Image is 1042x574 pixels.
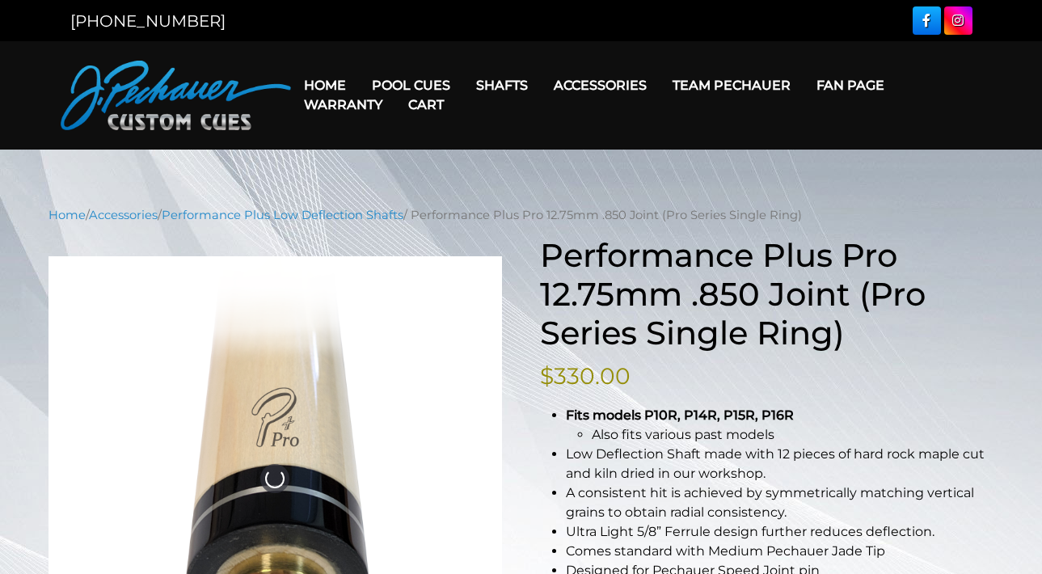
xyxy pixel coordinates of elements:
[162,208,403,222] a: Performance Plus Low Deflection Shafts
[566,522,994,542] li: Ultra Light 5/8” Ferrule design further reduces deflection.
[804,65,897,106] a: Fan Page
[541,65,660,106] a: Accessories
[592,425,994,445] li: Also fits various past models
[291,84,395,125] a: Warranty
[49,206,994,224] nav: Breadcrumb
[566,542,994,561] li: Comes standard with Medium Pechauer Jade Tip
[566,483,994,522] li: A consistent hit is achieved by symmetrically matching vertical grains to obtain radial consistency.
[89,208,158,222] a: Accessories
[660,65,804,106] a: Team Pechauer
[540,362,554,390] span: $
[540,236,994,352] h1: Performance Plus Pro 12.75mm .850 Joint (Pro Series Single Ring)
[61,61,291,130] img: Pechauer Custom Cues
[395,84,457,125] a: Cart
[463,65,541,106] a: Shafts
[291,65,359,106] a: Home
[566,407,794,423] strong: Fits models P10R, P14R, P15R, P16R
[49,208,86,222] a: Home
[70,11,226,31] a: [PHONE_NUMBER]
[566,445,994,483] li: Low Deflection Shaft made with 12 pieces of hard rock maple cut and kiln dried in our workshop.
[359,65,463,106] a: Pool Cues
[540,362,631,390] bdi: 330.00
